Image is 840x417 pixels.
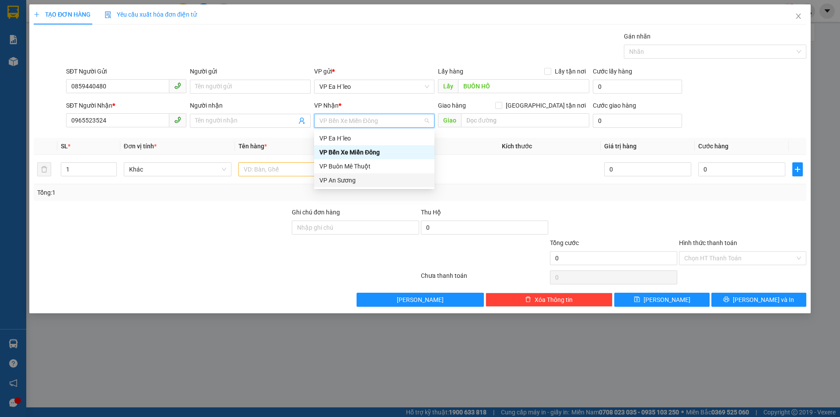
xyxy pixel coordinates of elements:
[593,114,682,128] input: Cước giao hàng
[319,147,429,157] div: VP Bến Xe Miền Đông
[792,162,803,176] button: plus
[319,161,429,171] div: VP Buôn Mê Thuột
[314,67,434,76] div: VP gửi
[298,117,305,124] span: user-add
[698,143,728,150] span: Cước hàng
[37,188,324,197] div: Tổng: 1
[129,163,227,176] span: Khác
[397,295,444,305] span: [PERSON_NAME]
[525,296,531,303] span: delete
[644,295,690,305] span: [PERSON_NAME]
[105,11,112,18] img: icon
[174,116,181,123] span: phone
[614,293,709,307] button: save[PERSON_NAME]
[190,101,310,110] div: Người nhận
[319,80,429,93] span: VP Ea H`leo
[34,11,40,18] span: plus
[61,143,68,150] span: SL
[438,68,463,75] span: Lấy hàng
[37,162,51,176] button: delete
[711,293,806,307] button: printer[PERSON_NAME] và In
[604,162,691,176] input: 0
[458,79,589,93] input: Dọc đường
[502,143,532,150] span: Kích thước
[319,114,429,127] span: VP Bến Xe Miền Đông
[550,239,579,246] span: Tổng cước
[66,101,186,110] div: SĐT Người Nhận
[535,295,573,305] span: Xóa Thông tin
[238,162,346,176] input: VD: Bàn, Ghế
[174,82,181,89] span: phone
[502,101,589,110] span: [GEOGRAPHIC_DATA] tận nơi
[314,131,434,145] div: VP Ea H`leo
[319,175,429,185] div: VP An Sương
[319,133,429,143] div: VP Ea H`leo
[795,13,802,20] span: close
[66,67,186,76] div: SĐT Người Gửi
[486,293,613,307] button: deleteXóa Thông tin
[624,33,651,40] label: Gán nhãn
[793,166,802,173] span: plus
[421,209,441,216] span: Thu Hộ
[292,209,340,216] label: Ghi chú đơn hàng
[238,143,267,150] span: Tên hàng
[34,11,91,18] span: TẠO ĐƠN HÀNG
[593,68,632,75] label: Cước lấy hàng
[438,79,458,93] span: Lấy
[314,173,434,187] div: VP An Sương
[679,239,737,246] label: Hình thức thanh toán
[604,143,637,150] span: Giá trị hàng
[314,102,339,109] span: VP Nhận
[420,271,549,286] div: Chưa thanh toán
[438,113,461,127] span: Giao
[292,221,419,235] input: Ghi chú đơn hàng
[105,11,197,18] span: Yêu cầu xuất hóa đơn điện tử
[733,295,794,305] span: [PERSON_NAME] và In
[593,80,682,94] input: Cước lấy hàng
[124,143,157,150] span: Đơn vị tính
[357,293,484,307] button: [PERSON_NAME]
[314,159,434,173] div: VP Buôn Mê Thuột
[314,145,434,159] div: VP Bến Xe Miền Đông
[190,67,310,76] div: Người gửi
[461,113,589,127] input: Dọc đường
[438,102,466,109] span: Giao hàng
[634,296,640,303] span: save
[786,4,811,29] button: Close
[551,67,589,76] span: Lấy tận nơi
[723,296,729,303] span: printer
[593,102,636,109] label: Cước giao hàng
